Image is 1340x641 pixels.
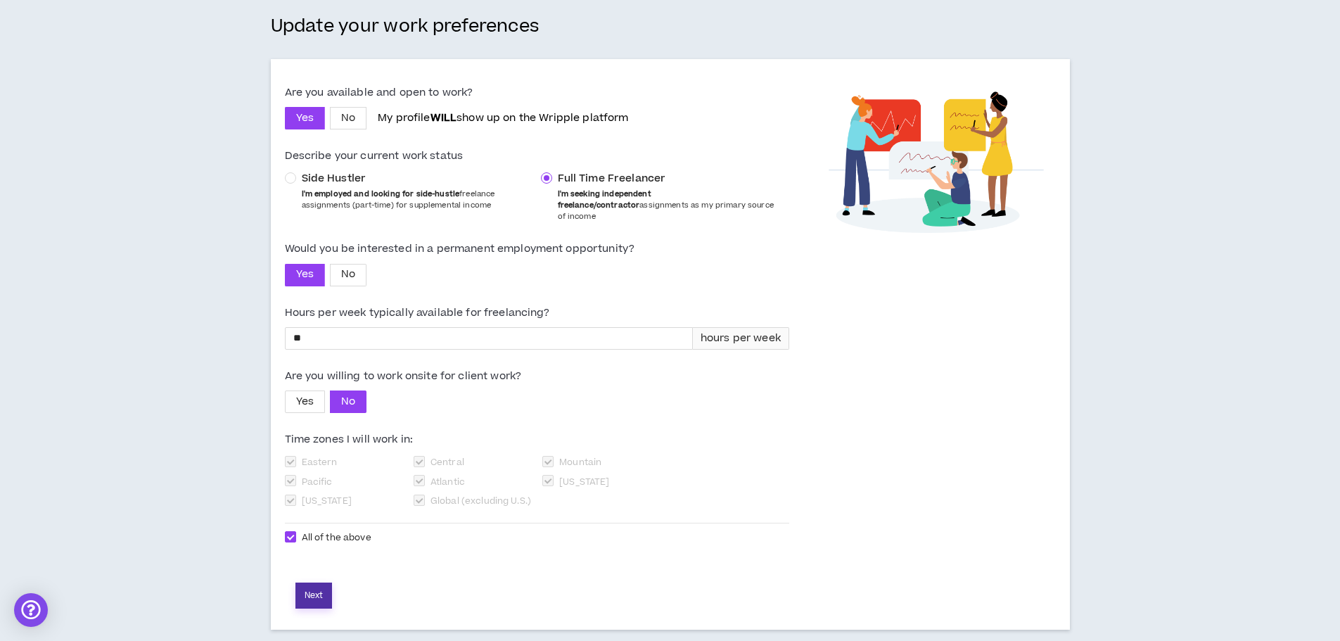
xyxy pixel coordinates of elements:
[378,111,628,125] p: My profile show up on the Wripple platform
[296,394,314,410] span: Yes
[295,583,332,609] button: Next
[296,110,314,126] span: Yes
[285,80,789,105] label: Are you available and open to work?
[341,267,355,282] span: No
[341,110,355,126] span: No
[558,172,666,186] span: Full Time Freelancer
[430,476,465,488] span: Atlantic
[559,476,609,488] span: [US_STATE]
[302,172,366,186] span: Side Hustler
[558,189,774,222] span: assignments as my primary source of income
[14,593,48,627] div: Open Intercom Messenger
[693,327,789,350] div: hours per week
[285,300,789,325] label: Hours per week typically available for freelancing?
[285,364,789,388] label: Are you willing to work onsite for client work?
[430,495,531,507] span: Global (excluding U.S.)
[296,267,314,282] span: Yes
[430,456,464,469] span: Central
[285,427,789,452] label: Time zones I will work in:
[341,394,355,410] span: No
[302,456,338,469] span: Eastern
[302,189,460,199] b: I'm employed and looking for side-hustle
[302,495,352,507] span: [US_STATE]
[559,456,601,469] span: Mountain
[430,110,457,125] strong: WILL
[302,189,495,210] span: freelance assignments (part-time) for supplemental income
[302,476,333,488] span: Pacific
[829,91,1045,233] img: talent-work-preferences.png
[285,144,789,168] label: Describe your current work status
[302,531,371,544] span: All of the above
[271,15,1070,38] h3: Update your work preferences
[558,189,651,210] b: I'm seeking independent freelance/contractor
[285,236,789,261] label: Would you be interested in a permanent employment opportunity?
